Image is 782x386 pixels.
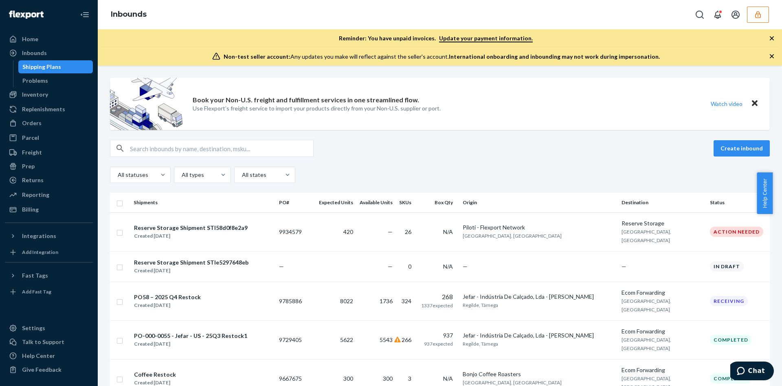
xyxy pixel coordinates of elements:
[380,298,393,304] span: 1736
[424,341,453,347] span: 937 expected
[134,258,248,267] div: Reserve Storage Shipment STIe5297648eb
[193,95,419,105] p: Book your Non-U.S. freight and fulfillment services in one streamlined flow.
[22,49,47,57] div: Inbounds
[241,171,242,179] input: All states
[459,193,619,212] th: Origin
[622,263,626,270] span: —
[443,263,453,270] span: N/A
[22,205,39,214] div: Billing
[5,203,93,216] a: Billing
[22,105,65,113] div: Replenishments
[134,371,176,379] div: Coffee Restock
[18,60,93,73] a: Shipping Plans
[463,302,498,308] span: Regilde, Tâmega
[710,261,744,271] div: In draft
[5,269,93,282] button: Fast Tags
[22,366,62,374] div: Give Feedback
[5,103,93,116] a: Replenishments
[134,293,201,301] div: PO58 – 2025 Q4 Restock
[340,298,353,304] span: 8022
[22,90,48,99] div: Inventory
[622,366,703,374] div: Ecom Forwarding
[707,193,770,212] th: Status
[134,224,248,232] div: Reserve Storage Shipment STI58d0f8e2a9
[5,335,93,349] button: Talk to Support
[22,77,48,85] div: Problems
[5,160,93,173] a: Prep
[396,193,418,212] th: SKUs
[421,302,453,309] span: 1337 expected
[421,331,453,340] div: 937
[449,53,660,60] span: International onboarding and inbounding may not work during impersonation.
[22,35,38,43] div: Home
[22,162,35,170] div: Prep
[710,373,752,384] div: Completed
[134,332,247,340] div: PO-000-0055 - Jefar - US - 25Q3 Restock1
[22,352,55,360] div: Help Center
[710,296,748,306] div: Receiving
[18,74,93,87] a: Problems
[5,285,93,298] a: Add Fast Tag
[5,131,93,144] a: Parcel
[276,320,316,359] td: 9729405
[380,336,393,343] span: 5543
[749,98,760,110] button: Close
[134,232,248,240] div: Created [DATE]
[22,119,42,127] div: Orders
[622,219,703,227] div: Reserve Storage
[710,227,763,237] div: Action Needed
[224,53,660,61] div: Any updates you make will reflect against the seller's account.
[710,7,726,23] button: Open notifications
[339,34,533,42] p: Reminder: You have unpaid invoices.
[463,341,498,347] span: Regilde, Tâmega
[356,193,396,212] th: Available Units
[130,193,276,212] th: Shipments
[421,292,453,302] div: 268
[134,301,201,309] div: Created [DATE]
[134,267,248,275] div: Created [DATE]
[5,349,93,362] a: Help Center
[22,249,58,256] div: Add Integration
[418,193,459,212] th: Box Qty
[622,327,703,335] div: Ecom Forwarding
[340,336,353,343] span: 5622
[618,193,707,212] th: Destination
[408,375,411,382] span: 3
[463,331,615,340] div: Jefar - Indústria De Calçado, Lda - [PERSON_NAME]
[22,134,39,142] div: Parcel
[104,3,153,26] ol: breadcrumbs
[22,176,44,184] div: Returns
[463,233,562,239] span: [GEOGRAPHIC_DATA], [GEOGRAPHIC_DATA]
[22,271,48,280] div: Fast Tags
[276,282,316,320] td: 9785886
[757,172,773,214] button: Help Center
[405,228,411,235] span: 26
[181,171,182,179] input: All types
[5,146,93,159] a: Freight
[705,98,748,110] button: Watch video
[727,7,744,23] button: Open account menu
[117,171,118,179] input: All statuses
[279,263,284,270] span: —
[77,7,93,23] button: Close Navigation
[5,33,93,46] a: Home
[5,188,93,201] a: Reporting
[443,228,453,235] span: N/A
[388,263,393,270] span: —
[443,375,453,382] span: N/A
[5,229,93,243] button: Integrations
[22,148,42,157] div: Freight
[22,232,56,240] div: Integrations
[463,370,615,378] div: Bonjo Coffee Roasters
[463,263,468,270] span: —
[22,63,61,71] div: Shipping Plans
[730,362,774,382] iframe: Opens a widget where you can chat to one of our agents
[5,88,93,101] a: Inventory
[622,289,703,297] div: Ecom Forwarding
[9,11,44,19] img: Flexport logo
[622,298,671,313] span: [GEOGRAPHIC_DATA], [GEOGRAPHIC_DATA]
[22,324,45,332] div: Settings
[343,228,353,235] span: 420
